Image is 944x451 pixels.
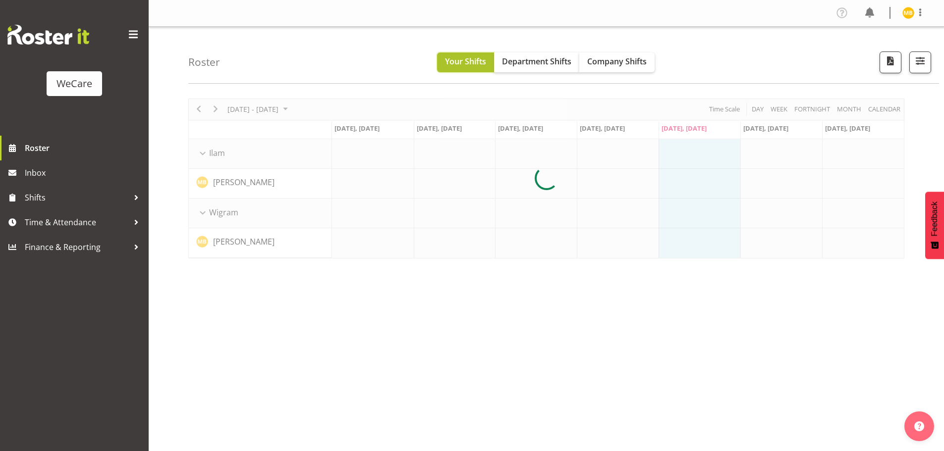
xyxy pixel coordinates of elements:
[494,52,579,72] button: Department Shifts
[902,7,914,19] img: matthew-brewer11790.jpg
[25,165,144,180] span: Inbox
[25,141,144,155] span: Roster
[579,52,655,72] button: Company Shifts
[437,52,494,72] button: Your Shifts
[188,56,220,68] h4: Roster
[502,56,571,67] span: Department Shifts
[587,56,647,67] span: Company Shifts
[25,215,129,230] span: Time & Attendance
[25,240,129,254] span: Finance & Reporting
[909,51,931,73] button: Filter Shifts
[445,56,486,67] span: Your Shifts
[930,201,939,236] span: Feedback
[7,25,89,45] img: Rosterit website logo
[925,192,944,259] button: Feedback - Show survey
[25,190,129,205] span: Shifts
[914,421,924,431] img: help-xxl-2.png
[56,76,92,91] div: WeCare
[880,51,901,73] button: Download a PDF of the roster according to the set date range.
